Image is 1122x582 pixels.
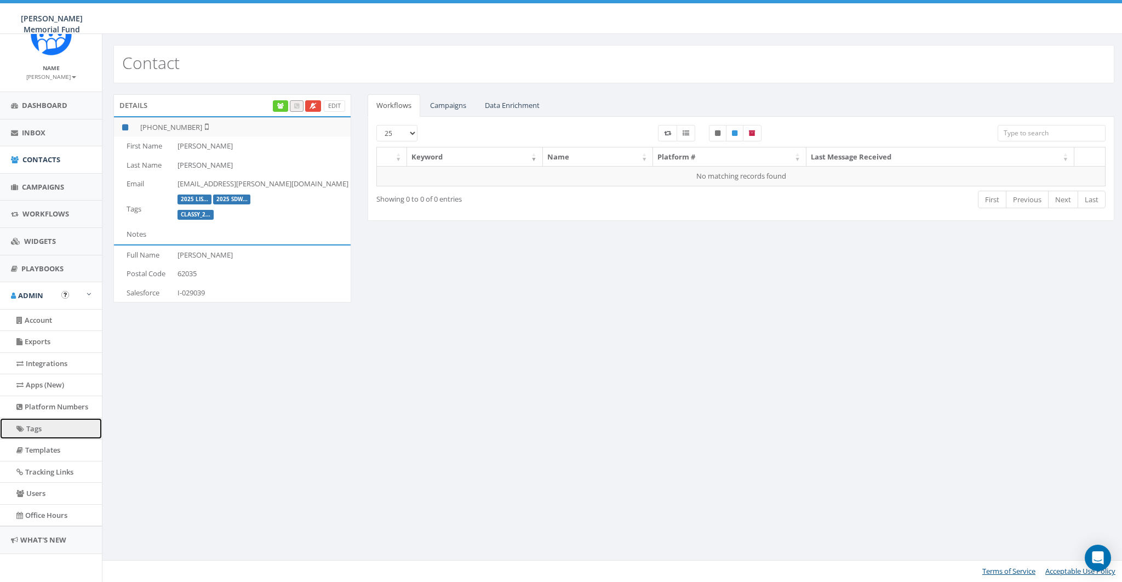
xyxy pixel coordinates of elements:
i: Not Validated [202,122,209,131]
span: Campaigns [22,182,64,192]
td: [PERSON_NAME] [173,136,351,156]
small: [PERSON_NAME] [26,73,76,81]
th: Last Message Received: activate to sort column ascending [806,147,1074,167]
td: Full Name [114,246,173,265]
td: Email [114,174,173,193]
a: Data Enrichment [476,94,548,117]
label: 2025 SDW -Memory Text - Roll Out Donors [213,195,251,204]
a: Workflows [368,94,420,117]
label: classy_2019 Fall Illinois Eta [178,210,214,220]
td: [PERSON_NAME] [173,246,351,265]
label: Workflow [658,125,677,141]
label: 2025 List 1- Final Roll Out Donors [178,195,211,204]
label: Archived [743,125,762,141]
span: Playbooks [21,264,64,273]
div: Open Intercom Messenger [1085,545,1111,571]
td: I-029039 [173,283,351,303]
a: Previous [1006,191,1049,209]
h2: Contact [122,54,180,72]
a: Enrich Contact [273,100,288,112]
button: Open In-App Guide [61,291,69,299]
td: 62035 [173,264,351,283]
th: Name: activate to sort column ascending [543,147,654,167]
td: [PHONE_NUMBER] [136,117,351,136]
td: [PERSON_NAME] [173,156,351,175]
a: Edit [324,100,345,112]
div: Details [113,94,351,116]
input: Type to search [998,125,1106,141]
span: Workflows [22,209,69,219]
td: Last Name [114,156,173,175]
a: First [978,191,1006,209]
td: [EMAIL_ADDRESS][PERSON_NAME][DOMAIN_NAME] [173,174,351,193]
td: Salesforce [114,283,173,303]
td: No matching records found [377,166,1106,186]
label: Published [726,125,743,141]
a: Next [1048,191,1078,209]
label: Menu [677,125,695,141]
td: Notes [114,225,173,244]
label: Unpublished [709,125,726,141]
a: Campaigns [421,94,475,117]
th: Keyword: activate to sort column ascending [407,147,542,167]
span: Admin [18,290,43,300]
small: Name [43,64,60,72]
td: Postal Code [114,264,173,283]
i: This phone number is subscribed and will receive texts. [122,124,128,131]
th: : activate to sort column ascending [377,147,407,167]
a: Last [1078,191,1106,209]
td: First Name [114,136,173,156]
span: Dashboard [22,100,67,110]
div: Showing 0 to 0 of 0 entries [376,190,671,204]
span: Inbox [22,128,45,138]
a: Opt Out Contact [305,100,321,112]
a: Terms of Service [982,566,1035,576]
span: Contacts [22,155,60,164]
span: Widgets [24,236,56,246]
span: What's New [20,535,66,545]
th: Platform #: activate to sort column ascending [653,147,806,167]
span: Call this contact by routing a call through the phone number listed in your profile. [294,101,299,110]
a: [PERSON_NAME] [26,71,76,81]
a: Acceptable Use Policy [1045,566,1115,576]
td: Tags [114,193,173,225]
span: [PERSON_NAME] Memorial Fund [21,13,83,35]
